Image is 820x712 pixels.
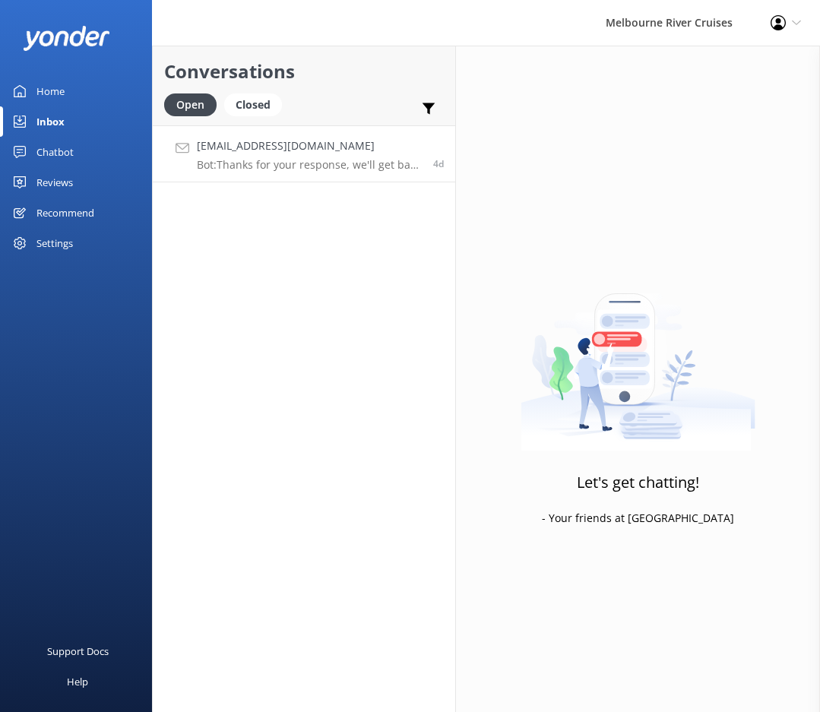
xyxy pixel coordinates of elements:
a: Open [164,96,224,112]
div: Home [36,76,65,106]
a: Closed [224,96,290,112]
h4: [EMAIL_ADDRESS][DOMAIN_NAME] [197,138,422,154]
div: Open [164,93,217,116]
img: artwork of a man stealing a conversation from at giant smartphone [521,261,755,451]
h3: Let's get chatting! [577,470,699,495]
div: Chatbot [36,137,74,167]
img: yonder-white-logo.png [23,26,110,51]
p: - Your friends at [GEOGRAPHIC_DATA] [542,510,734,527]
div: Closed [224,93,282,116]
div: Recommend [36,198,94,228]
div: Reviews [36,167,73,198]
span: Oct 02 2025 05:12pm (UTC +11:00) Australia/Sydney [433,157,444,170]
div: Settings [36,228,73,258]
a: [EMAIL_ADDRESS][DOMAIN_NAME]Bot:Thanks for your response, we'll get back to you as soon as we can... [153,125,455,182]
div: Support Docs [47,636,109,666]
p: Bot: Thanks for your response, we'll get back to you as soon as we can during opening hours. [197,158,422,172]
div: Inbox [36,106,65,137]
div: Help [67,666,88,697]
h2: Conversations [164,57,444,86]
